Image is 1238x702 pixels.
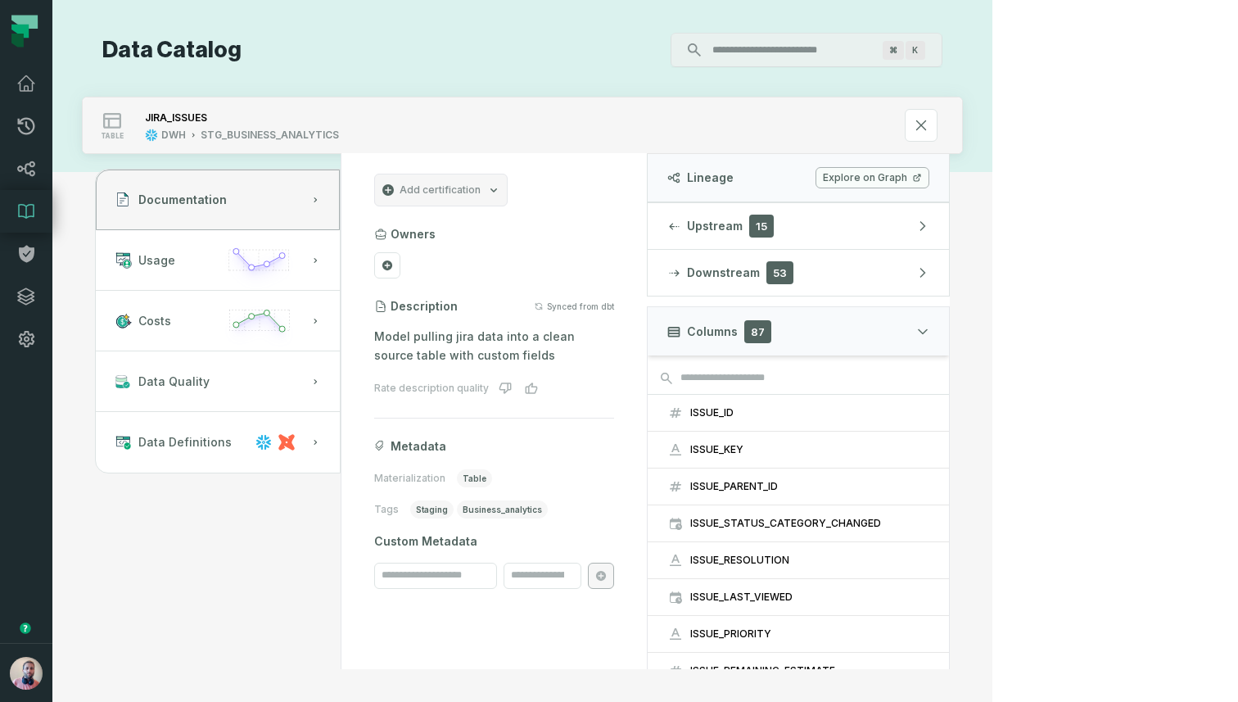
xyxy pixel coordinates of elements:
[374,472,445,485] span: Materialization
[906,41,925,60] span: Press ⌘ + K to focus the search bar
[391,226,436,242] h3: Owners
[690,517,929,530] div: ISSUE_STATUS_CATEGORY_CHANGED
[534,301,614,311] button: Synced from dbt
[648,505,949,541] button: ISSUE_STATUS_CATEGORY_CHANGED
[667,552,684,568] span: string
[83,97,962,153] button: tableDWHSTG_BUSINESS_ANALYTICS
[690,554,929,567] div: ISSUE_RESOLUTION
[667,442,684,458] span: string
[101,132,124,140] span: table
[648,395,949,431] button: ISSUE_ID
[667,515,684,532] span: timestamp
[374,328,614,365] p: Model pulling jira data into a clean source table with custom fields
[687,324,738,340] span: Columns
[145,111,207,124] div: JIRA_ISSUES
[138,374,210,390] span: Data Quality
[667,626,684,642] span: string
[374,382,489,395] div: Rate description quality
[457,500,548,519] span: business_analytics
[749,215,774,238] span: 15
[138,192,227,208] span: Documentation
[138,252,175,269] span: Usage
[648,579,949,615] button: ISSUE_LAST_VIEWED
[648,250,949,296] button: Downstream53
[457,469,492,487] span: table
[667,405,684,421] span: decimal
[648,616,949,652] button: ISSUE_PRIORITY
[816,167,929,188] a: Explore on Graph
[201,129,339,142] div: STG_BUSINESS_ANALYTICS
[374,503,399,516] span: Tags
[410,500,454,519] span: staging
[690,664,929,677] div: ISSUE_REMAINING_ESTIMATE
[690,627,929,641] div: ISSUE_PRIORITY
[744,320,771,343] span: 87
[687,170,734,186] span: Lineage
[102,36,242,65] h1: Data Catalog
[138,313,171,329] span: Costs
[648,203,949,249] button: Upstream15
[667,589,684,605] span: timestamp
[690,591,929,604] div: ISSUE_LAST_VIEWED
[687,218,743,234] span: Upstream
[138,434,232,451] span: Data Definitions
[10,657,43,690] img: avatar of Idan Shabi
[161,129,186,142] div: DWH
[667,478,684,495] span: decimal
[648,542,949,578] button: ISSUE_RESOLUTION
[648,469,949,505] button: ISSUE_PARENT_ID
[687,265,760,281] span: Downstream
[374,533,614,550] span: Custom Metadata
[391,298,458,315] h3: Description
[647,306,950,356] button: Columns87
[374,174,508,206] button: Add certification
[391,438,446,455] span: Metadata
[690,406,929,419] div: ISSUE_ID
[690,443,929,456] div: ISSUE_KEY
[648,653,949,689] button: ISSUE_REMAINING_ESTIMATE
[648,432,949,468] button: ISSUE_KEY
[667,663,684,679] span: float
[883,41,904,60] span: Press ⌘ + K to focus the search bar
[18,621,33,636] div: Tooltip anchor
[690,480,929,493] div: ISSUE_PARENT_ID
[400,183,481,197] span: Add certification
[766,261,793,284] span: 53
